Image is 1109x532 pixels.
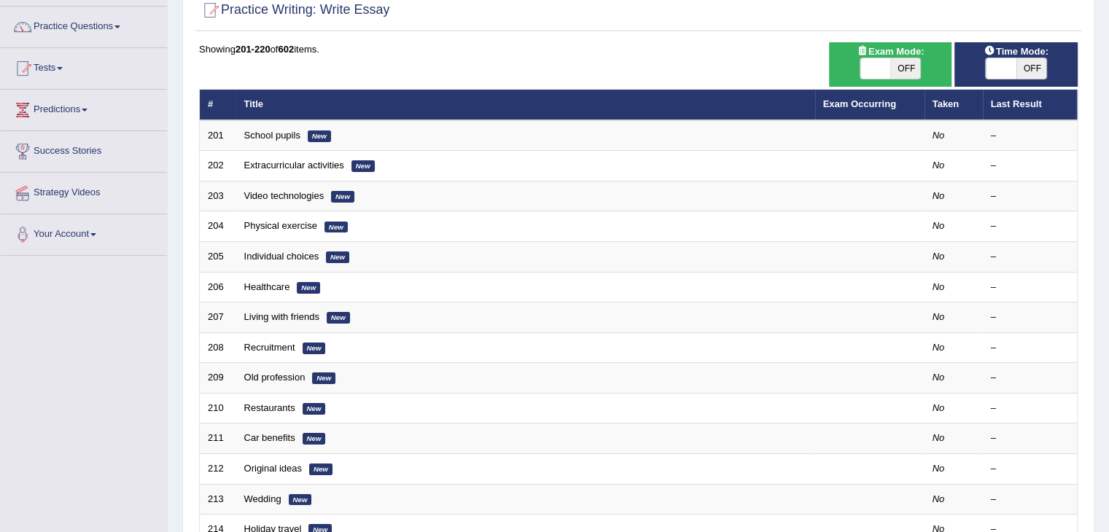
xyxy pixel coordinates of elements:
a: Extracurricular activities [244,160,344,171]
div: – [991,371,1070,385]
div: – [991,250,1070,264]
td: 203 [200,181,236,211]
a: Predictions [1,90,167,126]
a: Individual choices [244,251,319,262]
td: 205 [200,242,236,273]
em: No [933,281,945,292]
td: 211 [200,423,236,454]
td: 204 [200,211,236,242]
em: No [933,463,945,474]
em: New [309,463,332,475]
td: 207 [200,302,236,333]
em: New [327,312,350,324]
a: Video technologies [244,190,324,201]
em: No [933,402,945,413]
em: No [933,493,945,504]
em: New [297,282,320,294]
a: Healthcare [244,281,290,292]
td: 209 [200,363,236,394]
em: New [289,494,312,506]
em: No [933,251,945,262]
th: Taken [925,90,983,120]
em: No [933,220,945,231]
div: Showing of items. [199,42,1078,56]
a: Your Account [1,214,167,251]
em: No [933,372,945,383]
span: Time Mode: [978,44,1054,59]
em: New [303,343,326,354]
div: – [991,462,1070,476]
div: – [991,159,1070,173]
div: – [991,402,1070,415]
div: – [991,219,1070,233]
span: OFF [890,58,921,79]
em: New [303,433,326,445]
td: 201 [200,120,236,151]
em: New [324,222,348,233]
div: – [991,310,1070,324]
th: # [200,90,236,120]
em: New [308,130,331,142]
em: No [933,130,945,141]
span: OFF [1016,58,1047,79]
a: Strategy Videos [1,173,167,209]
div: – [991,129,1070,143]
a: Practice Questions [1,7,167,43]
a: Car benefits [244,432,295,443]
a: School pupils [244,130,300,141]
td: 208 [200,332,236,363]
a: Success Stories [1,131,167,168]
a: Original ideas [244,463,303,474]
em: No [933,311,945,322]
a: Physical exercise [244,220,317,231]
a: Recruitment [244,342,295,353]
span: Exam Mode: [851,44,930,59]
em: New [326,251,349,263]
th: Last Result [983,90,1078,120]
em: New [351,160,375,172]
em: New [312,372,335,384]
em: No [933,342,945,353]
a: Living with friends [244,311,319,322]
em: No [933,160,945,171]
em: New [331,191,354,203]
td: 212 [200,453,236,484]
a: Tests [1,48,167,85]
div: Show exams occurring in exams [829,42,952,87]
a: Exam Occurring [823,98,896,109]
div: – [991,189,1070,203]
a: Restaurants [244,402,295,413]
td: 213 [200,484,236,515]
th: Title [236,90,815,120]
td: 202 [200,151,236,181]
b: 201-220 [236,44,271,55]
a: Old profession [244,372,306,383]
div: – [991,341,1070,355]
td: 206 [200,272,236,302]
div: – [991,493,1070,506]
div: – [991,281,1070,294]
td: 210 [200,393,236,423]
em: New [303,403,326,415]
b: 602 [278,44,294,55]
em: No [933,432,945,443]
a: Wedding [244,493,281,504]
em: No [933,190,945,201]
div: – [991,431,1070,445]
